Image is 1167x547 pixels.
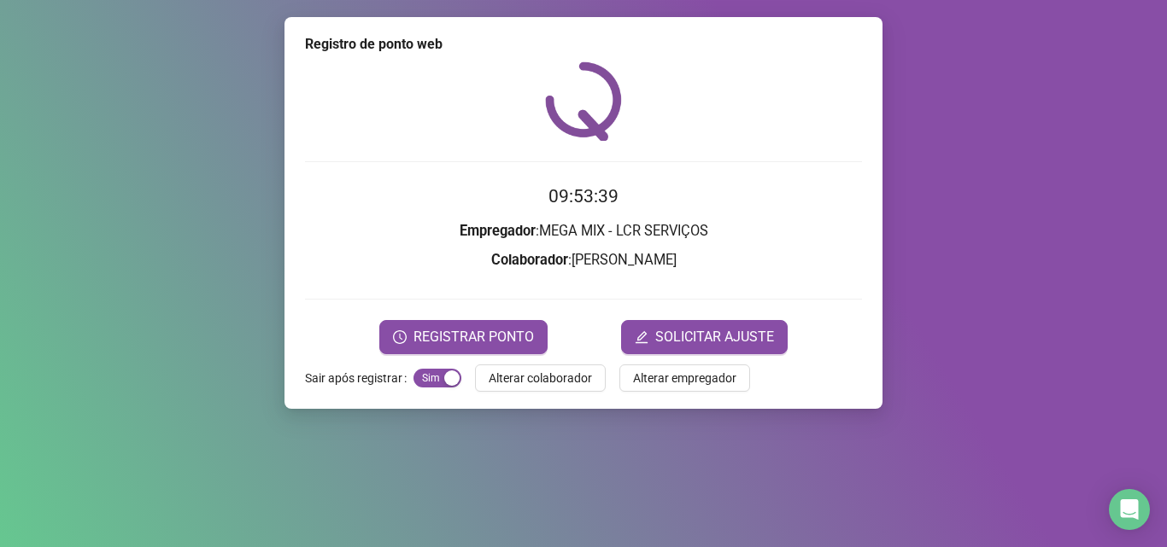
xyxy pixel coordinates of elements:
span: Alterar empregador [633,369,736,387]
span: Alterar colaborador [489,369,592,387]
h3: : MEGA MIX - LCR SERVIÇOS [305,220,862,242]
h3: : [PERSON_NAME] [305,249,862,271]
div: Open Intercom Messenger [1109,489,1150,530]
span: clock-circle [393,330,407,344]
label: Sair após registrar [305,364,413,392]
img: QRPoint [545,61,622,141]
button: Alterar empregador [619,364,750,392]
strong: Empregador [460,223,536,239]
span: REGISTRAR PONTO [413,327,534,347]
div: Registro de ponto web [305,34,862,55]
button: editSOLICITAR AJUSTE [621,320,788,354]
span: edit [635,330,648,344]
strong: Colaborador [491,252,568,268]
button: REGISTRAR PONTO [379,320,548,354]
time: 09:53:39 [548,186,619,207]
button: Alterar colaborador [475,364,606,392]
span: SOLICITAR AJUSTE [655,327,774,347]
